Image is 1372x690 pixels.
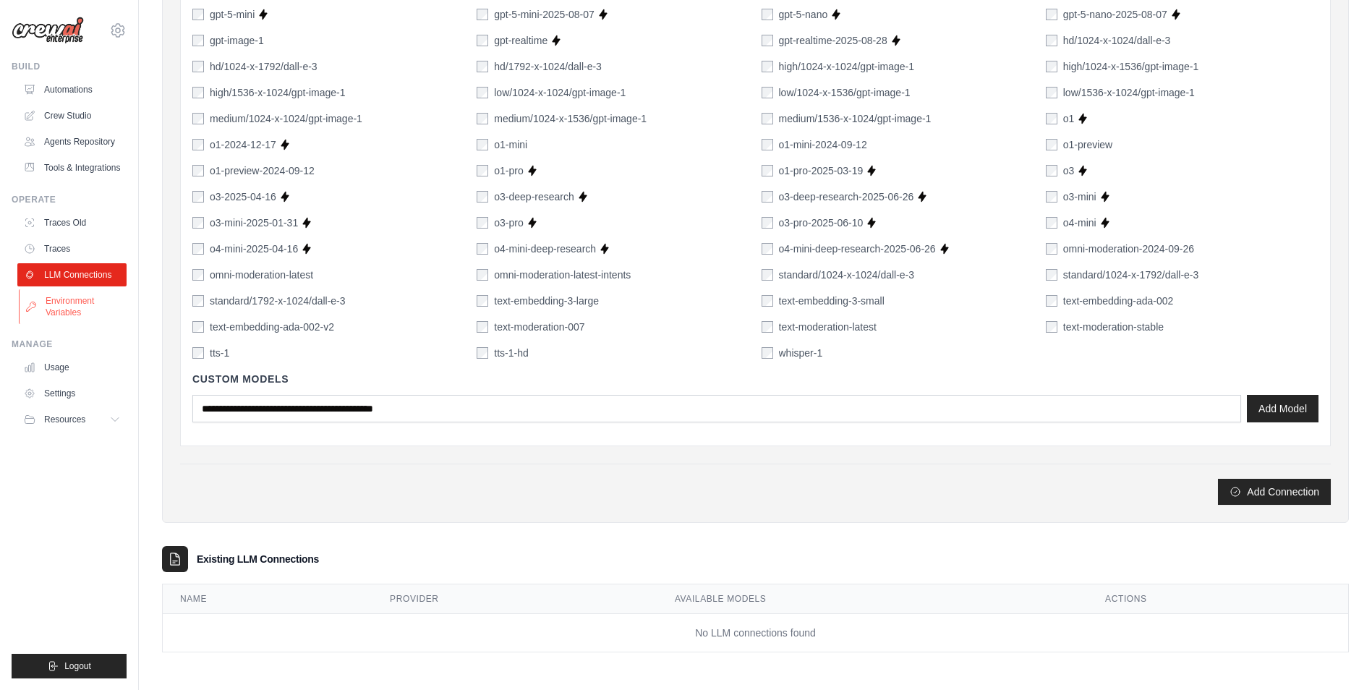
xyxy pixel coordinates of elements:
[779,346,823,360] label: whisper-1
[17,211,127,234] a: Traces Old
[762,243,773,255] input: o4-mini-deep-research-2025-06-26
[210,33,264,48] label: gpt-image-1
[779,294,885,308] label: text-embedding-3-small
[1088,584,1348,614] th: Actions
[477,35,488,46] input: gpt-realtime
[1247,395,1318,422] button: Add Model
[494,111,647,126] label: medium/1024-x-1536/gpt-image-1
[192,87,204,98] input: high/1536-x-1024/gpt-image-1
[17,104,127,127] a: Crew Studio
[477,295,488,307] input: text-embedding-3-large
[1046,35,1057,46] input: hd/1024-x-1024/dall-e-3
[477,217,488,229] input: o3-pro
[17,263,127,286] a: LLM Connections
[762,165,773,176] input: o1-pro-2025-03-19
[477,165,488,176] input: o1-pro
[1046,87,1057,98] input: low/1536-x-1024/gpt-image-1
[779,59,915,74] label: high/1024-x-1024/gpt-image-1
[477,243,488,255] input: o4-mini-deep-research
[197,552,319,566] h3: Existing LLM Connections
[779,85,911,100] label: low/1024-x-1536/gpt-image-1
[762,9,773,20] input: gpt-5-nano
[762,139,773,150] input: o1-mini-2024-09-12
[762,191,773,203] input: o3-deep-research-2025-06-26
[494,33,547,48] label: gpt-realtime
[210,320,334,334] label: text-embedding-ada-002-v2
[192,295,204,307] input: standard/1792-x-1024/dall-e-3
[17,382,127,405] a: Settings
[64,660,91,672] span: Logout
[762,113,773,124] input: medium/1536-x-1024/gpt-image-1
[192,165,204,176] input: o1-preview-2024-09-12
[779,268,915,282] label: standard/1024-x-1024/dall-e-3
[779,33,887,48] label: gpt-realtime-2025-08-28
[17,408,127,431] button: Resources
[1046,269,1057,281] input: standard/1024-x-1792/dall-e-3
[1063,163,1075,178] label: o3
[477,113,488,124] input: medium/1024-x-1536/gpt-image-1
[210,216,298,230] label: o3-mini-2025-01-31
[1063,268,1199,282] label: standard/1024-x-1792/dall-e-3
[779,320,877,334] label: text-moderation-latest
[1063,320,1164,334] label: text-moderation-stable
[210,59,318,74] label: hd/1024-x-1792/dall-e-3
[762,347,773,359] input: whisper-1
[477,269,488,281] input: omni-moderation-latest-intents
[779,216,864,230] label: o3-pro-2025-06-10
[1063,85,1195,100] label: low/1536-x-1024/gpt-image-1
[192,9,204,20] input: gpt-5-mini
[657,584,1088,614] th: Available Models
[192,113,204,124] input: medium/1024-x-1024/gpt-image-1
[762,87,773,98] input: low/1024-x-1536/gpt-image-1
[494,189,574,204] label: o3-deep-research
[192,191,204,203] input: o3-2025-04-16
[1046,295,1057,307] input: text-embedding-ada-002
[1046,243,1057,255] input: omni-moderation-2024-09-26
[163,614,1348,652] td: No LLM connections found
[494,85,626,100] label: low/1024-x-1024/gpt-image-1
[762,35,773,46] input: gpt-realtime-2025-08-28
[1046,165,1057,176] input: o3
[1046,113,1057,124] input: o1
[779,189,914,204] label: o3-deep-research-2025-06-26
[762,217,773,229] input: o3-pro-2025-06-10
[210,137,276,152] label: o1-2024-12-17
[477,321,488,333] input: text-moderation-007
[17,156,127,179] a: Tools & Integrations
[779,111,932,126] label: medium/1536-x-1024/gpt-image-1
[192,243,204,255] input: o4-mini-2025-04-16
[1063,294,1174,308] label: text-embedding-ada-002
[1063,59,1199,74] label: high/1024-x-1536/gpt-image-1
[1046,139,1057,150] input: o1-preview
[210,294,346,308] label: standard/1792-x-1024/dall-e-3
[1063,111,1075,126] label: o1
[1063,33,1171,48] label: hd/1024-x-1024/dall-e-3
[494,346,528,360] label: tts-1-hd
[762,61,773,72] input: high/1024-x-1024/gpt-image-1
[192,269,204,281] input: omni-moderation-latest
[12,61,127,72] div: Build
[210,242,298,256] label: o4-mini-2025-04-16
[477,9,488,20] input: gpt-5-mini-2025-08-07
[494,242,596,256] label: o4-mini-deep-research
[779,7,828,22] label: gpt-5-nano
[192,372,1318,386] h4: Custom Models
[494,59,602,74] label: hd/1792-x-1024/dall-e-3
[372,584,657,614] th: Provider
[494,294,599,308] label: text-embedding-3-large
[1218,479,1331,505] button: Add Connection
[192,61,204,72] input: hd/1024-x-1792/dall-e-3
[12,338,127,350] div: Manage
[1063,216,1096,230] label: o4-mini
[477,347,488,359] input: tts-1-hd
[1046,217,1057,229] input: o4-mini
[779,137,867,152] label: o1-mini-2024-09-12
[494,320,584,334] label: text-moderation-007
[12,654,127,678] button: Logout
[779,242,936,256] label: o4-mini-deep-research-2025-06-26
[1063,242,1194,256] label: omni-moderation-2024-09-26
[17,130,127,153] a: Agents Repository
[210,163,315,178] label: o1-preview-2024-09-12
[17,356,127,379] a: Usage
[494,163,523,178] label: o1-pro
